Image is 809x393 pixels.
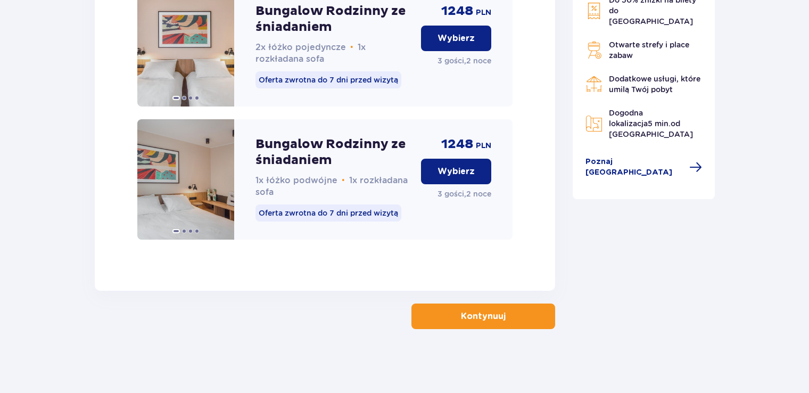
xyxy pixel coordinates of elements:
span: PLN [476,141,491,151]
img: Grill Icon [585,42,602,59]
span: Dogodna lokalizacja od [GEOGRAPHIC_DATA] [609,109,693,138]
button: Wybierz [421,159,491,184]
p: Oferta zwrotna do 7 dni przed wizytą [255,71,401,88]
span: 2x łóżko pojedyncze [255,42,346,52]
span: Otwarte strefy i place zabaw [609,40,689,60]
span: Poznaj [GEOGRAPHIC_DATA] [585,157,683,178]
p: Bungalow Rodzinny ze śniadaniem [255,3,412,35]
img: Bungalow Rodzinny ze śniadaniem [137,119,234,240]
button: Kontynuuj [411,304,555,329]
span: • [342,175,345,186]
span: Dodatkowe usługi, które umilą Twój pobyt [609,75,700,94]
p: 3 gości , 2 noce [437,189,491,199]
img: Discount Icon [585,2,602,20]
span: • [350,42,353,53]
span: PLN [476,7,491,18]
span: 5 min. [648,119,671,128]
span: 1x łóżko podwójne [255,175,337,185]
button: Wybierz [421,26,491,51]
a: Poznaj [GEOGRAPHIC_DATA] [585,157,703,178]
p: Wybierz [437,166,475,177]
p: Bungalow Rodzinny ze śniadaniem [255,136,412,168]
p: 3 gości , 2 noce [437,55,491,66]
img: Map Icon [585,115,602,132]
p: Kontynuuj [461,310,506,322]
p: Wybierz [437,32,475,44]
p: Oferta zwrotna do 7 dni przed wizytą [255,204,401,222]
span: 1248 [441,136,474,152]
span: 1248 [441,3,474,19]
img: Restaurant Icon [585,76,602,93]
